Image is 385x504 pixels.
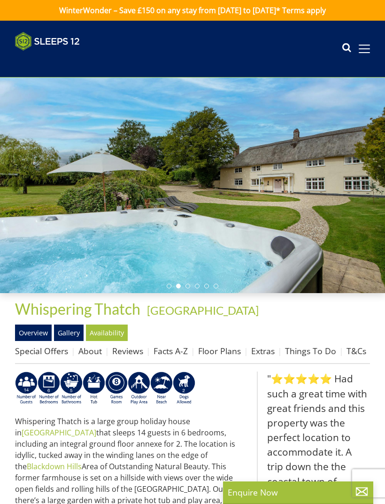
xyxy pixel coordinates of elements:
a: Availability [86,325,128,341]
iframe: Customer reviews powered by Trustpilot [10,56,109,64]
img: AD_4nXfRCsuHKMgqgSm1_p2uZvuEHkjDupwUw-tcF2K650wU1JyBYvxSuEO9beRIzZcAVYtNaAI9hBswK59fLaIv8ZejwCsjh... [15,372,38,405]
a: About [78,345,102,357]
a: T&Cs [346,345,366,357]
a: Whispering Thatch [15,300,143,318]
img: AD_4nXcpX5uDwed6-YChlrI2BYOgXwgg3aqYHOhRm0XfZB-YtQW2NrmeCr45vGAfVKUq4uWnc59ZmEsEzoF5o39EWARlT1ewO... [83,372,105,405]
a: Extras [251,345,275,357]
a: [GEOGRAPHIC_DATA] [22,427,96,438]
img: AD_4nXdrZMsjcYNLGsKuA84hRzvIbesVCpXJ0qqnwZoX5ch9Zjv73tWe4fnFRs2gJ9dSiUubhZXckSJX_mqrZBmYExREIfryF... [105,372,128,405]
span: - [143,303,259,317]
a: Reviews [112,345,143,357]
img: AD_4nXfRzBlt2m0mIteXDhAcJCdmEApIceFt1SPvkcB48nqgTZkfMpQlDmULa47fkdYiHD0skDUgcqepViZHFLjVKS2LWHUqM... [38,372,60,405]
a: Floor Plans [198,345,241,357]
img: AD_4nXe7_8LrJK20fD9VNWAdfykBvHkWcczWBt5QOadXbvIwJqtaRaRf-iI0SeDpMmH1MdC9T1Vy22FMXzzjMAvSuTB5cJ7z5... [173,372,195,405]
a: Things To Do [285,345,336,357]
img: AD_4nXcMgaL2UimRLXeXiAqm8UPE-AF_sZahunijfYMEIQ5SjfSEJI6yyokxyra45ncz6iSW_QuFDoDBo1Fywy-cEzVuZq-ph... [60,372,83,405]
img: AD_4nXe7lJTbYb9d3pOukuYsm3GQOjQ0HANv8W51pVFfFFAC8dZrqJkVAnU455fekK_DxJuzpgZXdFqYqXRzTpVfWE95bX3Bz... [150,372,173,405]
a: Blackdown Hills [27,461,82,472]
a: Facts A-Z [154,345,188,357]
img: Sleeps 12 [15,32,80,51]
span: Whispering Thatch [15,300,140,318]
a: Gallery [54,325,84,341]
img: AD_4nXfjdDqPkGBf7Vpi6H87bmAUe5GYCbodrAbU4sf37YN55BCjSXGx5ZgBV7Vb9EJZsXiNVuyAiuJUB3WVt-w9eJ0vaBcHg... [128,372,150,405]
p: Enquire Now [228,486,369,498]
a: Overview [15,325,52,341]
a: Special Offers [15,345,68,357]
a: [GEOGRAPHIC_DATA] [147,303,259,317]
